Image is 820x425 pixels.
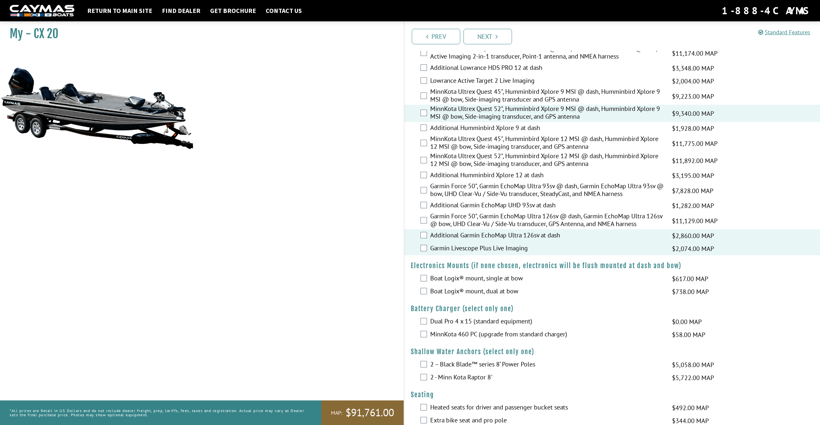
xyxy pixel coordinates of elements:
[10,405,307,420] p: *All prices are Retail in US Dollars and do not include dealer freight, prep, tariffs, fees, taxe...
[463,29,512,44] a: Next
[672,76,714,86] span: $2,004.00 MAP
[672,156,718,166] span: $11,892.00 MAP
[430,244,664,254] label: Garmin Livescope Plus Live Imaging
[84,6,155,15] a: Return to main site
[430,403,664,413] label: Heated seats for driver and passenger bucket seats
[672,403,709,413] span: $492.00 MAP
[672,274,708,284] span: $617.00 MAP
[346,406,394,420] span: $91,761.00
[430,182,664,199] label: Garmin Force 50", Garmin EchoMap Ultra 93sv @ dash, Garmin EchoMap Ultra 93sv @ bow, UHD Clear-Vu...
[430,201,664,211] label: Additional Garmin EchoMap UHD 93sv at dash
[10,5,74,17] img: white-logo-c9c8dbefe5ff5ceceb0f0178aa75bf4bb51f6bca0971e226c86eb53dfe498488.png
[411,391,814,399] h4: Seating
[672,244,714,254] span: $2,074.00 MAP
[672,330,705,340] span: $58.00 MAP
[672,373,714,383] span: $5,722.00 MAP
[430,317,664,327] label: Dual Pro 4 x 15 (standard equipment)
[430,77,664,86] label: Lowrance Active Target 2 Live Imaging
[430,360,664,370] label: 2 – Black Blade™ series 8’ Power Poles
[411,305,814,313] h4: Battery Charger (select only one)
[430,287,664,297] label: Boat Logix® mount, dual at bow
[672,49,718,58] span: $11,174.00 MAP
[411,262,814,270] h4: Electronics Mounts (if none chosen, electronics will be flush mounted at dash and bow)
[430,231,664,241] label: Additional Garmin EchoMap Ultra 126sv at dash
[10,27,388,41] h1: My - CX 20
[331,409,342,416] span: MAP:
[411,348,814,356] h4: Shallow Water Anchors (select only one)
[758,28,810,36] a: Standard Features
[722,4,810,18] div: 1-888-4CAYMAS
[672,360,714,370] span: $5,058.00 MAP
[430,105,664,122] label: MinnKota Ultrex Quest 52", Humminbird Xplore 9 MSI @ dash, Humminbird Xplore 9 MSI @ bow, Side-im...
[430,45,664,62] label: Lowrance Ghost 47", Lowrance HDS PRO 12 @ dash, Lowrance HDS PRO 12 @ bow, Active Imaging 2-in-1 ...
[672,63,714,73] span: $3,348.00 MAP
[672,231,714,241] span: $2,860.00 MAP
[412,29,460,44] a: Prev
[430,373,664,383] label: 2 - Minn Kota Raptor 8'
[672,317,702,327] span: $0.00 MAP
[430,212,664,229] label: Garmin Force 50", Garmin EchoMap Ultra 126sv @ dash, Garmin EchoMap Ultra 126sv @ bow, UHD Clear-...
[672,287,709,297] span: $738.00 MAP
[672,124,714,133] span: $1,928.00 MAP
[430,88,664,105] label: MinnKota Ultrex Quest 45", Humminbird Xplore 9 MSI @ dash, Humminbird Xplore 9 MSI @ bow, Side-im...
[430,152,664,169] label: MinnKota Ultrex Quest 52", Humminbird Xplore 12 MSI @ dash, Humminbird Xplore 12 MSI @ bow, Side-...
[430,135,664,152] label: MinnKota Ultrex Quest 45", Humminbird Xplore 12 MSI @ dash, Humminbird Xplore 12 MSI @ bow, Side-...
[430,274,664,284] label: Boat Logix® mount, single at bow
[159,6,204,15] a: Find Dealer
[430,330,664,340] label: MinnKota 460 PC (upgrade from standard charger)
[672,201,714,211] span: $1,282.00 MAP
[430,64,664,73] label: Additional Lowrance HDS PRO 12 at dash
[262,6,305,15] a: Contact Us
[430,124,664,133] label: Additional Humminbird Xplore 9 at dash
[430,171,664,180] label: Additional Humminbird Xplore 12 at dash
[207,6,259,15] a: Get Brochure
[672,92,714,101] span: $9,223.00 MAP
[672,139,718,148] span: $11,775.00 MAP
[672,171,714,180] span: $3,195.00 MAP
[672,109,714,118] span: $9,340.00 MAP
[672,186,713,196] span: $7,828.00 MAP
[672,216,718,226] span: $11,129.00 MAP
[321,400,404,425] a: MAP:$91,761.00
